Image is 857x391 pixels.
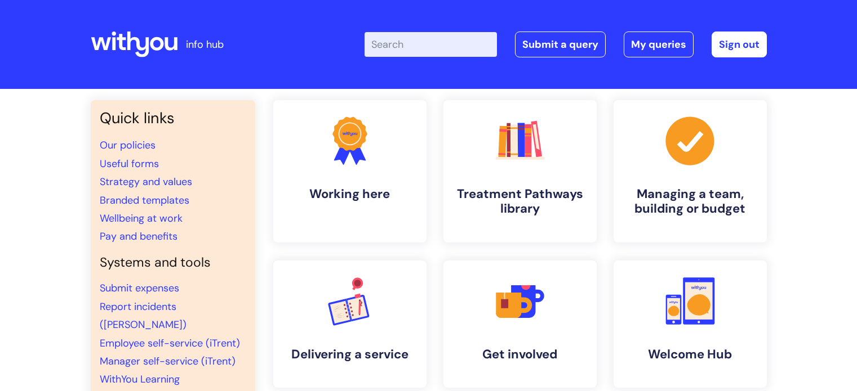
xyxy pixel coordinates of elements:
a: Welcome Hub [614,260,767,388]
a: Report incidents ([PERSON_NAME]) [100,300,187,331]
a: Our policies [100,138,156,152]
a: Sign out [712,32,767,57]
a: Working here [273,100,427,242]
h4: Get involved [452,347,588,362]
h4: Systems and tools [100,255,246,271]
a: Get involved [443,260,597,388]
a: Submit expenses [100,281,179,295]
a: Delivering a service [273,260,427,388]
h3: Quick links [100,109,246,127]
h4: Welcome Hub [623,347,758,362]
a: WithYou Learning [100,372,180,386]
a: Submit a query [515,32,606,57]
div: | - [365,32,767,57]
a: Treatment Pathways library [443,100,597,242]
a: Manager self-service (iTrent) [100,354,236,368]
a: Employee self-service (iTrent) [100,336,240,350]
a: Strategy and values [100,175,192,188]
a: Pay and benefits [100,230,177,243]
a: Wellbeing at work [100,212,183,225]
a: Managing a team, building or budget [614,100,767,242]
a: Useful forms [100,157,159,170]
input: Search [365,32,497,57]
h4: Managing a team, building or budget [623,187,758,217]
a: My queries [624,32,694,57]
h4: Treatment Pathways library [452,187,588,217]
h4: Delivering a service [282,347,418,362]
a: Branded templates [100,194,189,207]
h4: Working here [282,187,418,201]
p: info hub [186,35,224,53]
